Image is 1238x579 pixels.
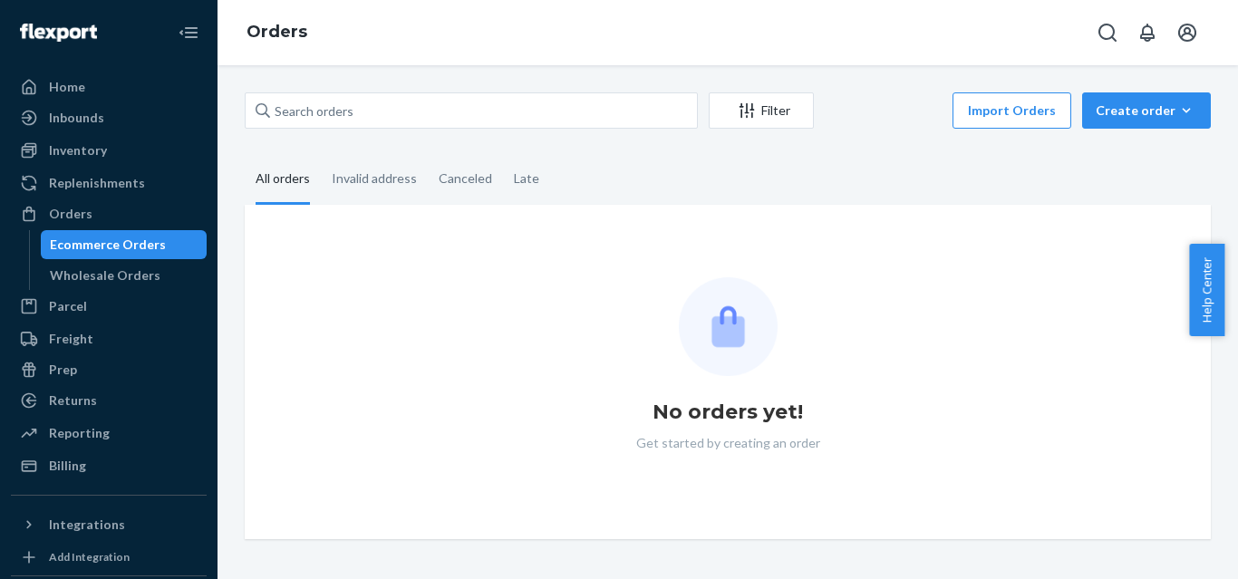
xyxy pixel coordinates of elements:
[653,398,803,427] h1: No orders yet!
[11,419,207,448] a: Reporting
[232,6,322,59] ol: breadcrumbs
[50,236,166,254] div: Ecommerce Orders
[20,24,97,42] img: Flexport logo
[11,324,207,353] a: Freight
[1089,14,1126,51] button: Open Search Box
[49,516,125,534] div: Integrations
[11,103,207,132] a: Inbounds
[49,391,97,410] div: Returns
[49,424,110,442] div: Reporting
[11,386,207,415] a: Returns
[49,457,86,475] div: Billing
[11,451,207,480] a: Billing
[679,277,778,376] img: Empty list
[709,92,814,129] button: Filter
[1169,14,1205,51] button: Open account menu
[49,78,85,96] div: Home
[11,292,207,321] a: Parcel
[1129,14,1165,51] button: Open notifications
[49,109,104,127] div: Inbounds
[247,22,307,42] a: Orders
[1082,92,1211,129] button: Create order
[41,230,208,259] a: Ecommerce Orders
[49,297,87,315] div: Parcel
[514,155,539,202] div: Late
[439,155,492,202] div: Canceled
[49,141,107,159] div: Inventory
[41,261,208,290] a: Wholesale Orders
[49,174,145,192] div: Replenishments
[49,205,92,223] div: Orders
[636,434,820,452] p: Get started by creating an order
[1189,244,1224,336] button: Help Center
[11,169,207,198] a: Replenishments
[11,72,207,101] a: Home
[245,92,698,129] input: Search orders
[1096,101,1197,120] div: Create order
[170,14,207,51] button: Close Navigation
[11,510,207,539] button: Integrations
[11,546,207,568] a: Add Integration
[49,361,77,379] div: Prep
[11,136,207,165] a: Inventory
[11,355,207,384] a: Prep
[710,101,813,120] div: Filter
[49,330,93,348] div: Freight
[332,155,417,202] div: Invalid address
[50,266,160,285] div: Wholesale Orders
[49,549,130,565] div: Add Integration
[953,92,1071,129] button: Import Orders
[256,155,310,205] div: All orders
[11,199,207,228] a: Orders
